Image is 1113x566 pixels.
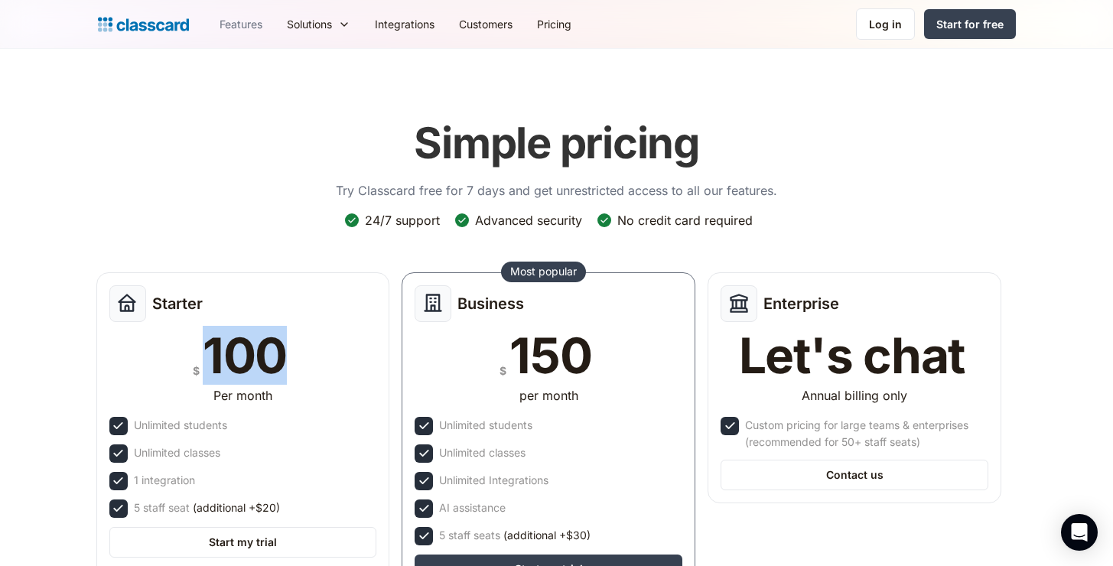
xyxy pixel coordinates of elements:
[510,264,577,279] div: Most popular
[134,444,220,461] div: Unlimited classes
[193,499,280,516] span: (additional +$20)
[503,527,591,544] span: (additional +$30)
[869,16,902,32] div: Log in
[134,417,227,434] div: Unlimited students
[475,212,582,229] div: Advanced security
[287,16,332,32] div: Solutions
[457,294,524,313] h2: Business
[439,444,526,461] div: Unlimited classes
[363,7,447,41] a: Integrations
[447,7,525,41] a: Customers
[203,331,287,380] div: 100
[745,417,985,451] div: Custom pricing for large teams & enterprises (recommended for 50+ staff seats)
[739,331,965,380] div: Let's chat
[1061,514,1098,551] div: Open Intercom Messenger
[134,472,195,489] div: 1 integration
[365,212,440,229] div: 24/7 support
[414,118,699,169] h1: Simple pricing
[439,527,591,544] div: 5 staff seats
[207,7,275,41] a: Features
[802,386,907,405] div: Annual billing only
[152,294,203,313] h2: Starter
[109,527,377,558] a: Start my trial
[936,16,1004,32] div: Start for free
[721,460,988,490] a: Contact us
[439,417,532,434] div: Unlimited students
[509,331,591,380] div: 150
[336,181,777,200] p: Try Classcard free for 7 days and get unrestricted access to all our features.
[193,361,200,380] div: $
[519,386,578,405] div: per month
[617,212,753,229] div: No credit card required
[275,7,363,41] div: Solutions
[98,14,189,35] a: Logo
[439,499,506,516] div: AI assistance
[856,8,915,40] a: Log in
[763,294,839,313] h2: Enterprise
[500,361,506,380] div: $
[439,472,548,489] div: Unlimited Integrations
[134,499,280,516] div: 5 staff seat
[924,9,1016,39] a: Start for free
[213,386,272,405] div: Per month
[525,7,584,41] a: Pricing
